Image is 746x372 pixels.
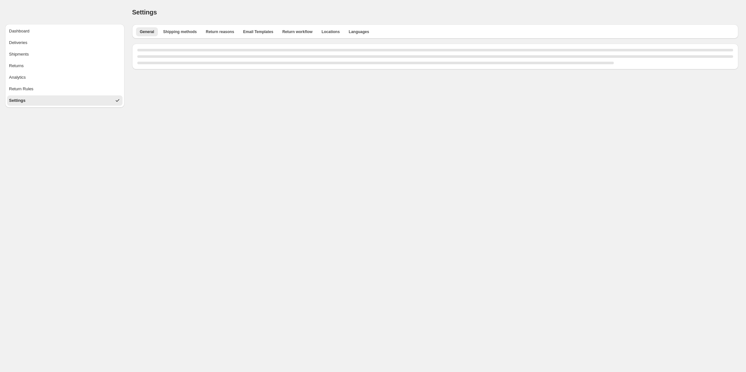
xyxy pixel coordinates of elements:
button: Deliveries [7,38,123,48]
span: Return workflow [282,29,313,34]
button: Analytics [7,72,123,83]
span: General [140,29,154,34]
span: Settings [132,9,157,16]
div: Shipments [9,51,29,58]
span: Shipping methods [163,29,197,34]
span: Languages [349,29,369,34]
span: Return reasons [206,29,234,34]
div: Analytics [9,74,26,81]
div: Returns [9,63,24,69]
span: Email Templates [243,29,273,34]
button: Shipments [7,49,123,59]
button: Dashboard [7,26,123,36]
button: Settings [7,95,123,106]
div: Deliveries [9,40,27,46]
button: Return Rules [7,84,123,94]
button: Returns [7,61,123,71]
div: Return Rules [9,86,33,92]
span: Locations [322,29,340,34]
div: Settings [9,97,25,104]
div: Dashboard [9,28,30,34]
